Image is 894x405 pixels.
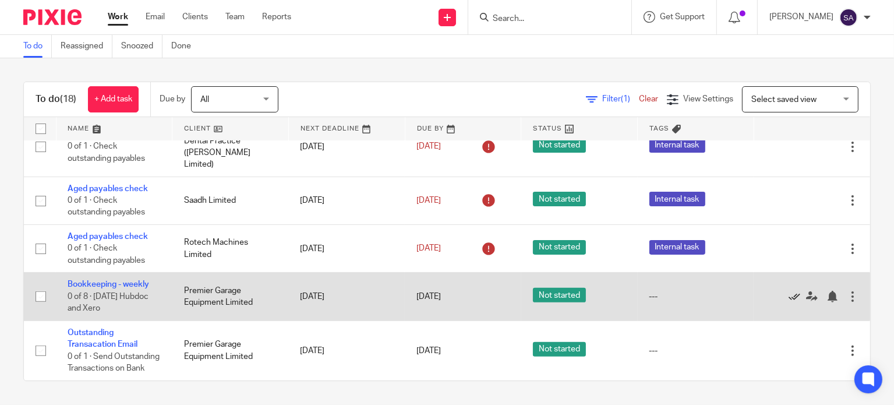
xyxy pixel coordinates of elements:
[533,192,586,206] span: Not started
[262,11,291,23] a: Reports
[88,86,139,112] a: + Add task
[533,138,586,153] span: Not started
[288,117,405,177] td: [DATE]
[288,273,405,321] td: [DATE]
[621,95,630,103] span: (1)
[533,342,586,357] span: Not started
[288,224,405,272] td: [DATE]
[172,273,289,321] td: Premier Garage Equipment Limited
[61,35,112,58] a: Reassigned
[660,13,705,21] span: Get Support
[68,245,145,265] span: 0 of 1 · Check outstanding payables
[416,143,441,151] span: [DATE]
[108,11,128,23] a: Work
[68,143,145,163] span: 0 of 1 · Check outstanding payables
[649,345,743,357] div: ---
[649,192,705,206] span: Internal task
[60,94,76,104] span: (18)
[172,117,289,177] td: [PERSON_NAME] Court Dental Practice ([PERSON_NAME] Limited)
[751,96,817,104] span: Select saved view
[225,11,245,23] a: Team
[68,185,148,193] a: Aged payables check
[23,9,82,25] img: Pixie
[416,293,441,301] span: [DATE]
[68,233,148,241] a: Aged payables check
[839,8,858,27] img: svg%3E
[36,93,76,105] h1: To do
[649,291,743,302] div: ---
[172,224,289,272] td: Rotech Machines Limited
[172,321,289,381] td: Premier Garage Equipment Limited
[533,288,586,302] span: Not started
[649,138,705,153] span: Internal task
[639,95,658,103] a: Clear
[200,96,209,104] span: All
[23,35,52,58] a: To do
[171,35,200,58] a: Done
[68,280,149,288] a: Bookkeeping - weekly
[492,14,596,24] input: Search
[649,240,705,255] span: Internal task
[68,293,149,313] span: 0 of 8 · [DATE] Hubdoc and Xero
[146,11,165,23] a: Email
[68,196,145,217] span: 0 of 1 · Check outstanding payables
[649,125,669,132] span: Tags
[683,95,733,103] span: View Settings
[172,177,289,224] td: Saadh Limited
[416,245,441,253] span: [DATE]
[68,329,137,348] a: Outstanding Transacation Email
[416,347,441,355] span: [DATE]
[182,11,208,23] a: Clients
[160,93,185,105] p: Due by
[533,240,586,255] span: Not started
[288,177,405,224] td: [DATE]
[121,35,162,58] a: Snoozed
[602,95,639,103] span: Filter
[769,11,833,23] p: [PERSON_NAME]
[288,321,405,381] td: [DATE]
[68,353,160,373] span: 0 of 1 · Send Outstanding Transactions on Bank
[789,291,806,302] a: Mark as done
[416,196,441,205] span: [DATE]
